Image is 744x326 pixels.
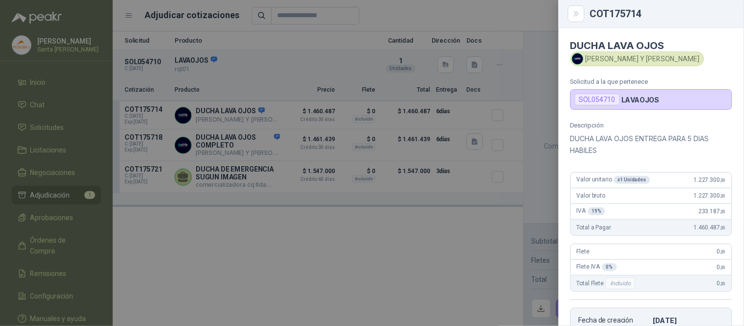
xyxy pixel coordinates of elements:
span: Valor bruto [577,192,605,199]
span: 233.187 [698,208,726,215]
span: Valor unitario [577,176,650,184]
p: Fecha de creación [579,316,649,325]
span: ,00 [720,209,726,214]
span: IVA [577,207,605,215]
div: 19 % [588,207,606,215]
span: Total Flete [577,277,637,289]
span: 1.227.300 [694,192,726,199]
h4: DUCHA LAVA OJOS [570,40,732,51]
span: ,00 [720,225,726,230]
div: Incluido [606,277,635,289]
span: 1.227.300 [694,176,726,183]
div: SOL054710 [575,94,620,105]
span: ,00 [720,281,726,286]
img: Company Logo [572,53,583,64]
div: COT175714 [590,9,732,19]
span: ,00 [720,249,726,254]
button: Close [570,8,582,20]
span: Flete IVA [577,263,617,271]
span: 0 [717,264,726,271]
span: ,00 [720,193,726,199]
p: LAVAOJOS [622,96,660,104]
div: 0 % [602,263,617,271]
span: 0 [717,248,726,255]
p: DUCHA LAVA OJOS ENTREGA PARA 5 DIAS HABILES [570,133,732,156]
p: [DATE] [653,316,724,325]
span: ,00 [720,177,726,183]
span: 0 [717,280,726,287]
p: Solicitud a la que pertenece [570,78,732,85]
span: 1.460.487 [694,224,726,231]
div: [PERSON_NAME] Y [PERSON_NAME] [570,51,704,66]
span: Flete [577,248,590,255]
div: x 1 Unidades [614,176,650,184]
span: ,00 [720,265,726,270]
span: Total a Pagar [577,224,611,231]
p: Descripción [570,122,732,129]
